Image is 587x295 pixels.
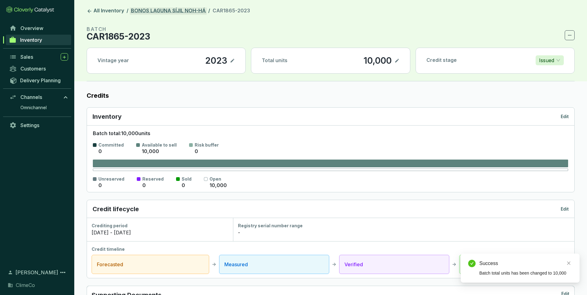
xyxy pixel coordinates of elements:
p: 0 [142,182,146,189]
p: Open [209,176,227,182]
span: Delivery Planning [20,77,61,83]
p: Inventory [93,112,122,121]
a: Settings [6,120,71,130]
span: 0 [195,148,198,154]
p: Available to sell [142,142,177,148]
p: Forecasted [97,261,204,268]
span: close [567,261,571,265]
p: 0 [98,182,102,189]
div: Registry serial number range [238,223,569,229]
div: [DATE] - [DATE] [92,229,228,236]
span: Inventory [20,37,42,43]
p: CAR1865-2023 [87,33,150,40]
span: Omnichannel [20,105,47,111]
p: Edit [561,113,569,120]
p: Credit stage [426,57,457,64]
p: Sold [182,176,192,182]
p: Risk buffer [195,142,219,148]
p: 2023 [205,55,227,66]
div: Crediting period [92,223,228,229]
p: 10,000 [142,148,159,155]
span: Sales [20,54,33,60]
div: Batch total units has been changed to 10,000 [479,270,572,276]
span: Overview [20,25,43,31]
div: - [238,229,569,236]
span: Channels [20,94,42,100]
p: Edit [561,206,569,212]
span: check-circle [468,260,476,267]
span: CAR1865-2023 [213,7,250,14]
p: Total units [262,57,287,64]
p: Verified [344,261,444,268]
a: Overview [6,23,71,33]
p: Committed [98,142,124,148]
a: Close [565,260,572,267]
li: / [127,7,128,15]
label: Credits [87,91,575,100]
div: Success [479,260,572,267]
a: Delivery Planning [6,75,71,85]
p: Reserved [142,176,164,182]
a: All Inventory [85,7,125,15]
p: Issued [539,56,554,65]
p: BATCH [87,25,150,33]
p: 0 [182,182,185,189]
a: Sales [6,52,71,62]
p: Vintage year [97,57,129,64]
p: 10,000 [363,55,392,66]
a: Channels [6,92,71,102]
span: ClimeCo [16,281,35,289]
li: / [208,7,210,15]
a: Customers [6,63,71,74]
span: Customers [20,66,46,72]
p: Batch total: 10,000 units [93,130,568,137]
a: BONOS LAGUNA SÍJIL NOH-HÁ [130,7,207,15]
a: Inventory [6,35,71,45]
p: Credit lifecycle [93,205,139,213]
span: [PERSON_NAME] [15,269,58,276]
p: Measured [224,261,324,268]
div: Credit timeline [92,246,569,252]
p: Unreserved [98,176,124,182]
a: Omnichannel [17,103,71,112]
p: 10,000 [209,182,227,189]
span: Settings [20,122,39,128]
p: 0 [98,148,102,155]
